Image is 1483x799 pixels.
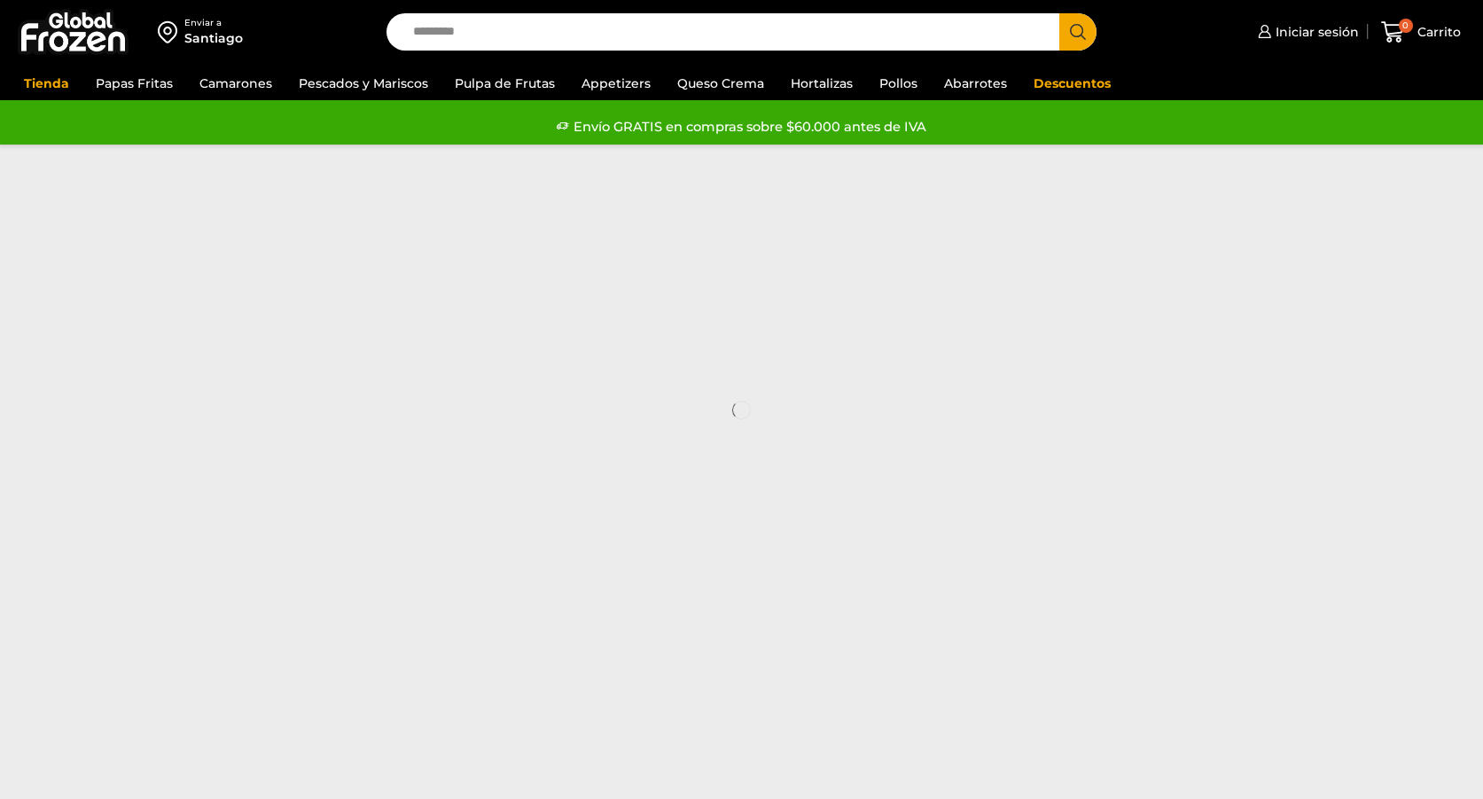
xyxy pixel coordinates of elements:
a: Tienda [15,67,78,100]
a: Abarrotes [935,67,1016,100]
a: Pescados y Mariscos [290,67,437,100]
a: Papas Fritas [87,67,182,100]
span: 0 [1399,19,1413,33]
div: Santiago [184,29,243,47]
a: Appetizers [573,67,660,100]
a: Iniciar sesión [1253,14,1359,50]
a: Pulpa de Frutas [446,67,564,100]
div: Enviar a [184,17,243,29]
img: address-field-icon.svg [158,17,184,47]
a: Camarones [191,67,281,100]
a: Queso Crema [668,67,773,100]
a: Descuentos [1025,67,1120,100]
span: Iniciar sesión [1271,23,1359,41]
a: 0 Carrito [1377,12,1465,53]
a: Pollos [870,67,926,100]
span: Carrito [1413,23,1461,41]
a: Hortalizas [782,67,862,100]
button: Search button [1059,13,1097,51]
